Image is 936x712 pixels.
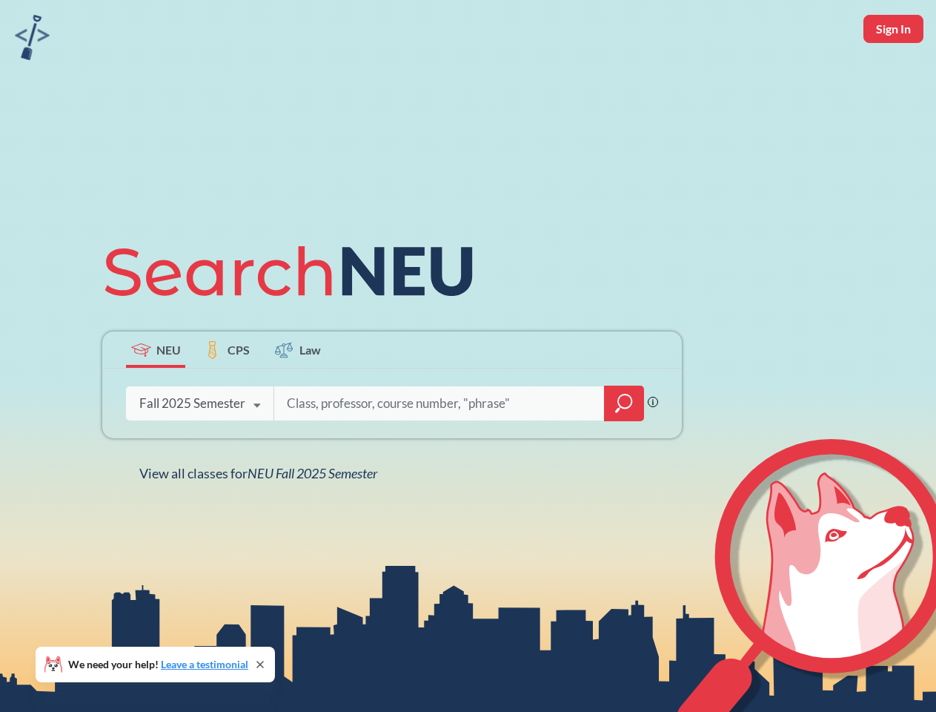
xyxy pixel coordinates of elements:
svg: magnifying glass [615,393,633,414]
input: Class, professor, course number, "phrase" [285,388,594,419]
button: Sign In [863,15,923,43]
div: magnifying glass [604,386,644,421]
div: Fall 2025 Semester [139,395,245,412]
span: CPS [228,341,250,358]
span: NEU [156,341,181,358]
a: sandbox logo [15,15,50,65]
a: Leave a testimonial [161,658,248,670]
span: Law [299,341,321,358]
img: sandbox logo [15,15,50,60]
span: View all classes for [139,465,377,481]
span: NEU Fall 2025 Semester [248,465,377,481]
span: We need your help! [68,659,248,670]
